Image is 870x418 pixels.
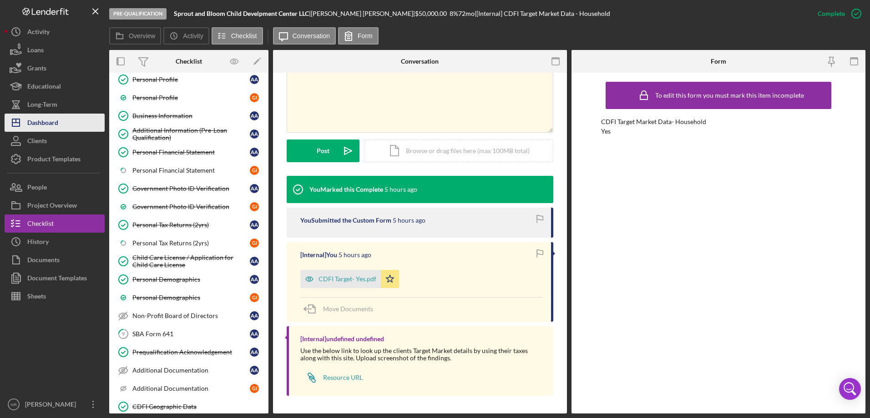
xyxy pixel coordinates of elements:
button: Grants [5,59,105,77]
div: Checklist [176,58,202,65]
div: To edit this form you must mark this item incomplete [655,92,804,99]
div: A A [250,311,259,320]
div: Pre-Qualification [109,8,167,20]
a: Dashboard [5,114,105,132]
div: | [174,10,311,17]
div: Personal Demographics [132,276,250,283]
button: Conversation [273,27,336,45]
a: Additional DocumentationGI [114,379,264,398]
div: Yes [601,128,611,135]
div: A A [250,75,259,84]
div: G I [250,166,259,175]
button: Post [287,139,359,162]
label: Checklist [231,32,257,40]
div: Additional Documentation [132,385,250,392]
label: Activity [183,32,203,40]
a: CDFI Geographic Data [114,398,264,416]
div: Checklist [27,214,54,235]
a: Personal ProfileAA [114,70,264,89]
div: Educational [27,77,61,98]
a: People [5,178,105,196]
div: $50,000.00 [415,10,450,17]
div: Non-Profit Board of Directors [132,312,250,319]
div: Product Templates [27,150,81,170]
div: | [Internal] CDFI Target Market Data - Household [475,10,610,17]
div: [PERSON_NAME] [23,395,82,416]
text: HR [10,402,17,407]
div: [Internal] You [300,251,337,259]
a: Personal Tax Returns (2yrs)AA [114,216,264,234]
button: Sheets [5,287,105,305]
a: Personal ProfileGI [114,89,264,107]
div: Prequalification Acknowledgement [132,348,250,356]
div: Sheets [27,287,46,308]
button: Checklist [212,27,263,45]
button: Loans [5,41,105,59]
div: Clients [27,132,47,152]
div: Additional Information (Pre-Loan Qualification) [132,127,250,141]
button: Form [338,27,379,45]
div: A A [250,257,259,266]
div: Long-Term [27,95,57,116]
div: Form [711,58,726,65]
div: Business Information [132,112,250,119]
button: Educational [5,77,105,95]
div: A A [250,184,259,193]
button: Product Templates [5,150,105,168]
button: Overview [109,27,161,45]
button: Project Overview [5,196,105,214]
div: SBA Form 641 [132,330,250,338]
button: Move Documents [300,298,382,320]
a: Child Care License / Application for Child Care LicenseAA [114,252,264,270]
div: CDFI Target Market Data- Household [601,118,836,125]
div: A A [250,220,259,229]
div: CDFI Target- Yes.pdf [319,275,376,283]
div: Personal Profile [132,94,250,101]
a: Personal Tax Returns (2yrs)GI [114,234,264,252]
button: Activity [5,23,105,41]
div: History [27,233,49,253]
div: A A [250,329,259,338]
div: Conversation [401,58,439,65]
div: G I [250,239,259,248]
div: Document Templates [27,269,87,289]
div: Grants [27,59,46,80]
div: Resource URL [323,374,363,381]
a: Additional Information (Pre-Loan Qualification)AA [114,125,264,143]
b: Sprout and Bloom Child Develpment Center LLC [174,10,309,17]
a: Personal DemographicsAA [114,270,264,289]
button: History [5,233,105,251]
a: Documents [5,251,105,269]
div: People [27,178,47,199]
div: Additional Documentation [132,367,250,374]
button: HR[PERSON_NAME] [5,395,105,413]
button: Checklist [5,214,105,233]
a: Government Photo ID VerificationAA [114,179,264,198]
div: Use the below link to look up the clients Target Market details by using their taxes along with t... [300,347,544,362]
a: Non-Profit Board of DirectorsAA [114,307,264,325]
div: Activity [27,23,50,43]
div: Government Photo ID Verification [132,185,250,192]
div: Complete [818,5,845,23]
a: Additional DocumentationAA [114,361,264,379]
div: Documents [27,251,60,271]
button: Long-Term [5,95,105,114]
time: 2025-08-22 13:57 [339,251,371,259]
div: Personal Demographics [132,294,250,301]
div: G I [250,384,259,393]
div: A A [250,129,259,139]
div: Child Care License / Application for Child Care License [132,254,250,269]
div: Post [317,139,329,162]
div: A A [250,275,259,284]
div: Personal Tax Returns (2yrs) [132,221,250,229]
time: 2025-08-22 13:57 [384,186,417,193]
button: CDFI Target- Yes.pdf [300,270,399,288]
a: Personal Financial StatementAA [114,143,264,161]
div: Dashboard [27,114,58,134]
div: Government Photo ID Verification [132,203,250,210]
div: 8 % [450,10,458,17]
